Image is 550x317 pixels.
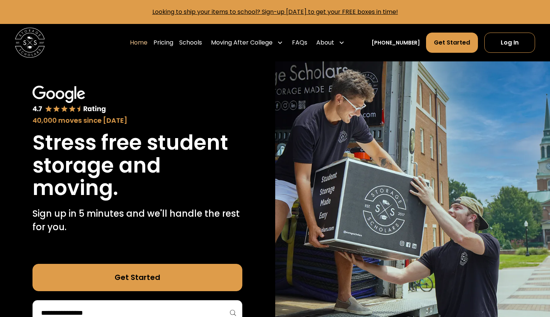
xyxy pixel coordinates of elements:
img: Google 4.7 star rating [32,86,106,114]
a: Get Started [426,33,478,53]
div: Moving After College [208,32,286,53]
img: Storage Scholars main logo [15,28,45,58]
a: Log In [484,33,535,53]
a: Home [130,32,147,53]
a: Looking to ship your items to school? Sign-up [DATE] to get your FREE boxes in time! [152,7,398,16]
a: FAQs [292,32,307,53]
a: Schools [179,32,202,53]
a: [PHONE_NUMBER] [372,39,420,47]
div: About [316,38,334,47]
div: Moving After College [211,38,273,47]
p: Sign up in 5 minutes and we'll handle the rest for you. [32,207,242,234]
h1: Stress free student storage and moving. [32,131,242,199]
a: Get Started [32,264,242,291]
div: About [313,32,348,53]
div: 40,000 moves since [DATE] [32,115,242,125]
a: Pricing [153,32,173,53]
